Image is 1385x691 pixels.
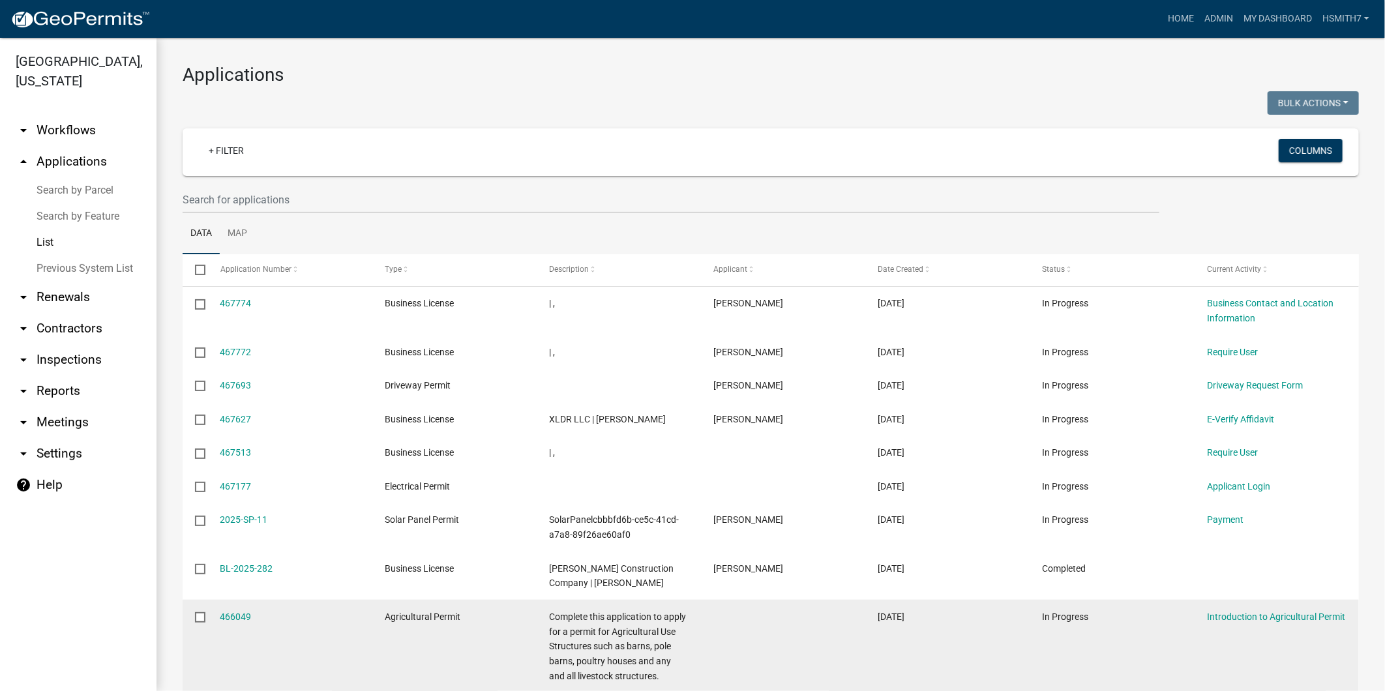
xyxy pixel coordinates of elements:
[713,298,783,308] span: Tamara B Robinson
[1207,414,1274,424] a: E-Verify Affidavit
[16,321,31,336] i: arrow_drop_down
[878,298,905,308] span: 08/22/2025
[220,265,291,274] span: Application Number
[220,481,252,492] a: 467177
[878,380,905,390] span: 08/22/2025
[385,563,454,574] span: Business License
[1279,139,1343,162] button: Columns
[878,563,905,574] span: 08/19/2025
[1043,298,1089,308] span: In Progress
[16,154,31,169] i: arrow_drop_up
[1043,347,1089,357] span: In Progress
[1207,447,1258,458] a: Require User
[537,254,701,286] datatable-header-cell: Description
[549,447,555,458] span: | ,
[16,289,31,305] i: arrow_drop_down
[385,298,454,308] span: Business License
[549,514,679,540] span: SolarPanelcbbbfd6b-ce5c-41cd-a7a8-89f26ae60af0
[16,123,31,138] i: arrow_drop_down
[16,415,31,430] i: arrow_drop_down
[183,64,1359,86] h3: Applications
[549,298,555,308] span: | ,
[713,563,783,574] span: Mark Webb
[701,254,865,286] datatable-header-cell: Applicant
[1207,298,1333,323] a: Business Contact and Location Information
[713,414,783,424] span: Dwight Aaron Cloud
[385,380,451,390] span: Driveway Permit
[385,514,459,525] span: Solar Panel Permit
[865,254,1030,286] datatable-header-cell: Date Created
[1043,380,1089,390] span: In Progress
[220,380,252,390] a: 467693
[713,380,783,390] span: Bailey Smith
[1317,7,1375,31] a: hsmith7
[878,611,905,622] span: 08/19/2025
[1043,447,1089,458] span: In Progress
[713,347,783,357] span: Tamara B Robinson
[878,514,905,525] span: 08/20/2025
[1207,481,1270,492] a: Applicant Login
[1238,7,1317,31] a: My Dashboard
[16,446,31,462] i: arrow_drop_down
[220,514,268,525] a: 2025-SP-11
[1163,7,1199,31] a: Home
[385,347,454,357] span: Business License
[220,213,255,255] a: Map
[220,611,252,622] a: 466049
[220,447,252,458] a: 467513
[1043,414,1089,424] span: In Progress
[220,347,252,357] a: 467772
[549,265,589,274] span: Description
[1207,514,1244,525] a: Payment
[16,383,31,399] i: arrow_drop_down
[183,254,207,286] datatable-header-cell: Select
[1030,254,1195,286] datatable-header-cell: Status
[220,414,252,424] a: 467627
[713,265,747,274] span: Applicant
[183,186,1159,213] input: Search for applications
[1043,611,1089,622] span: In Progress
[713,514,783,525] span: Matthew Thomas Markham
[549,414,666,424] span: XLDR LLC | Cloud, Dwight
[1207,265,1261,274] span: Current Activity
[385,611,460,622] span: Agricultural Permit
[549,611,686,681] span: Complete this application to apply for a permit for Agricultural Use Structures such as barns, po...
[1207,380,1303,390] a: Driveway Request Form
[220,563,273,574] a: BL-2025-282
[16,352,31,368] i: arrow_drop_down
[878,447,905,458] span: 08/21/2025
[220,298,252,308] a: 467774
[385,481,450,492] span: Electrical Permit
[385,265,402,274] span: Type
[878,414,905,424] span: 08/21/2025
[1207,611,1345,622] a: Introduction to Agricultural Permit
[878,347,905,357] span: 08/22/2025
[207,254,372,286] datatable-header-cell: Application Number
[1207,347,1258,357] a: Require User
[549,347,555,357] span: | ,
[878,265,924,274] span: Date Created
[1043,563,1086,574] span: Completed
[385,414,454,424] span: Business License
[372,254,537,286] datatable-header-cell: Type
[1043,265,1065,274] span: Status
[1043,514,1089,525] span: In Progress
[1199,7,1238,31] a: Admin
[183,213,220,255] a: Data
[385,447,454,458] span: Business License
[549,563,674,589] span: Mark Webb Construction Company | Webb, Mark
[1195,254,1359,286] datatable-header-cell: Current Activity
[1043,481,1089,492] span: In Progress
[16,477,31,493] i: help
[878,481,905,492] span: 08/21/2025
[198,139,254,162] a: + Filter
[1268,91,1359,115] button: Bulk Actions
